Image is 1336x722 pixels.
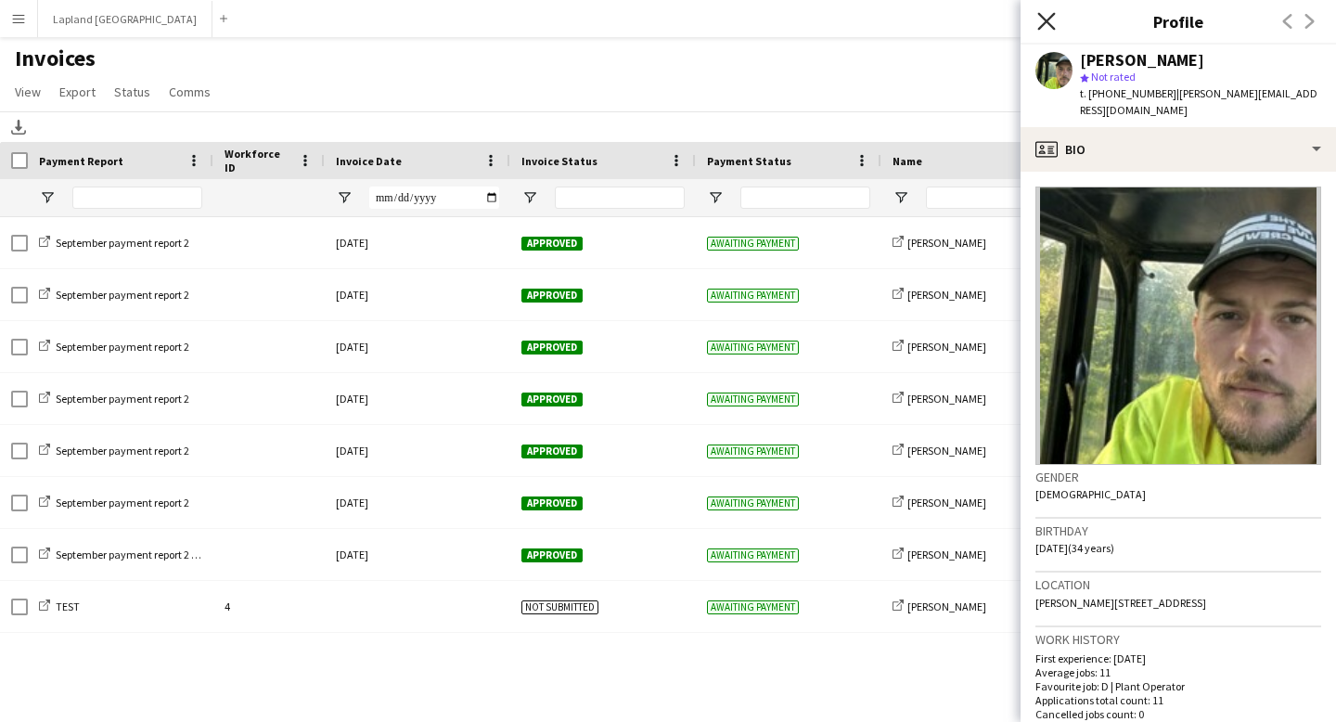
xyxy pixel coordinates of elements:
[907,600,986,613] span: [PERSON_NAME]
[1035,679,1321,693] p: Favourite job: D | Plant Operator
[56,496,189,509] span: September payment report 2
[39,340,189,354] a: September payment report 2
[15,84,41,100] span: View
[521,600,598,614] span: Not submitted
[893,189,909,206] button: Open Filter Menu
[1035,469,1321,485] h3: Gender
[7,80,48,104] a: View
[56,548,406,561] span: September payment report 2 (Additional report including [PERSON_NAME])
[907,392,986,406] span: [PERSON_NAME]
[521,548,583,562] span: Approved
[521,237,583,251] span: Approved
[107,80,158,104] a: Status
[114,84,150,100] span: Status
[39,392,189,406] a: September payment report 2
[707,393,799,406] span: Awaiting payment
[907,340,986,354] span: [PERSON_NAME]
[7,116,30,138] app-action-btn: Download
[39,189,56,206] button: Open Filter Menu
[56,444,189,458] span: September payment report 2
[169,84,211,100] span: Comms
[161,80,218,104] a: Comms
[325,373,510,424] div: [DATE]
[336,154,402,168] span: Invoice Date
[521,289,583,303] span: Approved
[39,154,123,168] span: Payment Report
[369,187,499,209] input: Invoice Date Filter Input
[707,600,799,614] span: Awaiting payment
[1080,86,1317,117] span: | [PERSON_NAME][EMAIL_ADDRESS][DOMAIN_NAME]
[907,444,986,458] span: [PERSON_NAME]
[907,548,986,561] span: [PERSON_NAME]
[1080,86,1176,100] span: t. [PHONE_NUMBER]
[325,529,510,580] div: [DATE]
[907,288,986,302] span: [PERSON_NAME]
[1035,693,1321,707] p: Applications total count: 11
[707,189,724,206] button: Open Filter Menu
[1035,541,1114,555] span: [DATE] (34 years)
[225,147,291,174] span: Workforce ID
[521,445,583,458] span: Approved
[325,425,510,476] div: [DATE]
[336,189,353,206] button: Open Filter Menu
[1035,596,1206,610] span: [PERSON_NAME][STREET_ADDRESS]
[707,445,799,458] span: Awaiting payment
[56,236,189,250] span: September payment report 2
[56,288,189,302] span: September payment report 2
[56,600,80,613] span: TEST
[56,392,189,406] span: September payment report 2
[1021,127,1336,172] div: Bio
[1035,665,1321,679] p: Average jobs: 11
[38,1,212,37] button: Lapland [GEOGRAPHIC_DATA]
[707,154,791,168] span: Payment Status
[521,189,538,206] button: Open Filter Menu
[52,80,103,104] a: Export
[1035,522,1321,539] h3: Birthday
[1035,576,1321,593] h3: Location
[39,236,189,250] a: September payment report 2
[213,581,325,632] div: 4
[1035,187,1321,465] img: Crew avatar or photo
[1021,9,1336,33] h3: Profile
[39,548,406,561] a: September payment report 2 (Additional report including [PERSON_NAME])
[39,288,189,302] a: September payment report 2
[707,341,799,355] span: Awaiting payment
[1035,707,1321,721] p: Cancelled jobs count: 0
[72,187,202,209] input: Payment Report Filter Input
[707,548,799,562] span: Awaiting payment
[325,217,510,268] div: [DATE]
[707,289,799,303] span: Awaiting payment
[325,269,510,320] div: [DATE]
[907,236,986,250] span: [PERSON_NAME]
[893,154,922,168] span: Name
[39,600,80,613] a: TEST
[325,321,510,372] div: [DATE]
[521,154,597,168] span: Invoice Status
[521,393,583,406] span: Approved
[555,187,685,209] input: Invoice Status Filter Input
[56,340,189,354] span: September payment report 2
[39,444,189,458] a: September payment report 2
[1035,487,1146,501] span: [DEMOGRAPHIC_DATA]
[907,496,986,509] span: [PERSON_NAME]
[59,84,96,100] span: Export
[926,187,1056,209] input: Name Filter Input
[39,496,189,509] a: September payment report 2
[1091,70,1136,84] span: Not rated
[707,237,799,251] span: Awaiting payment
[325,477,510,528] div: [DATE]
[707,496,799,510] span: Awaiting payment
[1035,631,1321,648] h3: Work history
[1035,651,1321,665] p: First experience: [DATE]
[521,496,583,510] span: Approved
[521,341,583,355] span: Approved
[1080,52,1204,69] div: [PERSON_NAME]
